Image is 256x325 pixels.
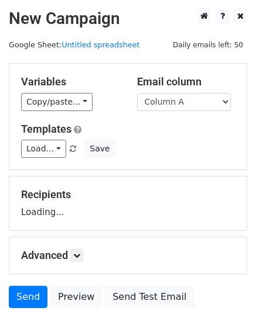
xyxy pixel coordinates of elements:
a: Preview [50,286,102,308]
div: Loading... [21,188,235,219]
a: Send Test Email [105,286,194,308]
small: Google Sheet: [9,40,140,49]
h5: Recipients [21,188,235,201]
a: Copy/paste... [21,93,93,111]
a: Untitled spreadsheet [62,40,139,49]
h2: New Campaign [9,9,247,29]
a: Daily emails left: 50 [169,40,247,49]
a: Templates [21,123,71,135]
a: Load... [21,140,66,158]
a: Send [9,286,47,308]
h5: Email column [137,75,235,88]
h5: Variables [21,75,120,88]
button: Save [84,140,115,158]
h5: Advanced [21,249,235,262]
span: Daily emails left: 50 [169,39,247,51]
